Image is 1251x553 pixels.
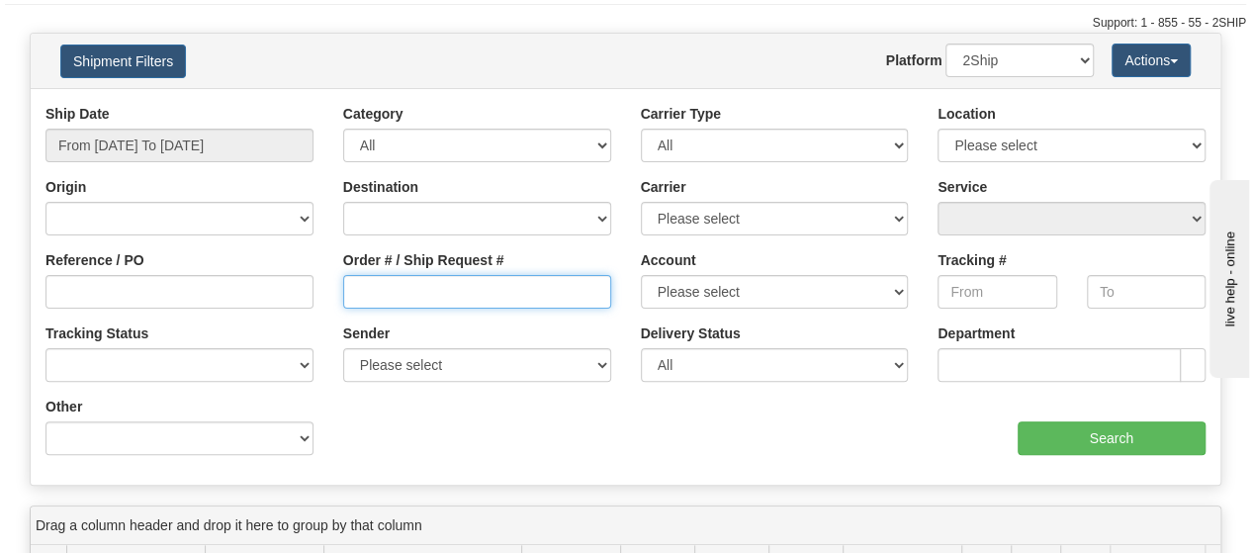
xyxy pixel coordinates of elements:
[343,323,390,343] label: Sender
[45,104,110,124] label: Ship Date
[641,323,741,343] label: Delivery Status
[31,507,1220,545] div: grid grouping header
[938,250,1006,270] label: Tracking #
[45,250,144,270] label: Reference / PO
[938,104,995,124] label: Location
[1018,421,1206,455] input: Search
[886,50,942,70] label: Platform
[343,177,418,197] label: Destination
[343,250,504,270] label: Order # / Ship Request #
[343,104,403,124] label: Category
[641,104,721,124] label: Carrier Type
[45,323,148,343] label: Tracking Status
[60,45,186,78] button: Shipment Filters
[5,15,1246,32] div: Support: 1 - 855 - 55 - 2SHIP
[15,17,183,32] div: live help - online
[641,250,696,270] label: Account
[1112,44,1191,77] button: Actions
[938,323,1015,343] label: Department
[641,177,686,197] label: Carrier
[938,275,1056,309] input: From
[45,177,86,197] label: Origin
[45,397,82,416] label: Other
[1087,275,1206,309] input: To
[1206,175,1249,377] iframe: chat widget
[938,177,987,197] label: Service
